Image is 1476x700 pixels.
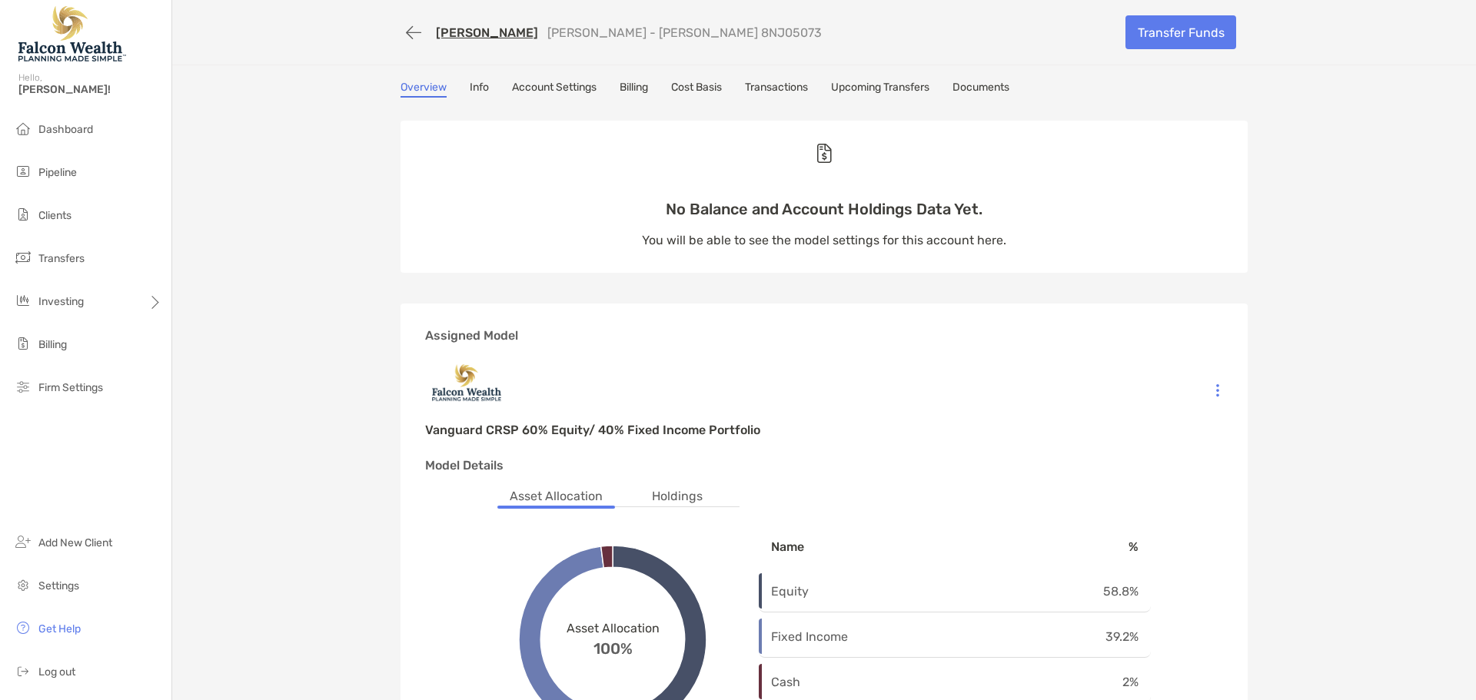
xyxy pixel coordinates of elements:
p: 2 % [1065,672,1139,692]
img: Falcon Wealth Planning Logo [18,6,126,61]
p: No Balance and Account Holdings Data Yet. [642,200,1006,219]
p: Name [771,537,918,556]
span: Get Help [38,622,81,635]
a: Cost Basis [671,81,722,98]
img: dashboard icon [14,119,32,138]
p: Model Details [425,456,1223,475]
span: Dashboard [38,123,93,136]
a: Documents [952,81,1009,98]
span: Asset Allocation [567,621,660,635]
img: logout icon [14,662,32,680]
img: billing icon [14,334,32,353]
li: Holdings [640,487,715,506]
p: Cash [771,672,918,692]
li: Asset Allocation [497,487,615,506]
a: Transactions [745,81,808,98]
img: transfers icon [14,248,32,267]
span: Add New Client [38,536,112,549]
img: Company image [425,355,1223,410]
span: Transfers [38,252,85,265]
a: [PERSON_NAME] [436,25,538,40]
p: 39.2 % [1065,627,1139,646]
span: Clients [38,209,71,222]
p: You will be able to see the model settings for this account here. [642,231,1006,250]
span: Firm Settings [38,381,103,394]
img: settings icon [14,576,32,594]
p: [PERSON_NAME] - [PERSON_NAME] 8NJ05073 [547,25,822,40]
img: pipeline icon [14,162,32,181]
span: Settings [38,579,79,592]
h3: Assigned Model [425,328,1223,343]
img: get-help icon [14,619,32,637]
img: add_new_client icon [14,532,32,551]
span: Investing [38,295,84,308]
span: [PERSON_NAME]! [18,83,162,96]
a: Billing [620,81,648,98]
a: Transfer Funds [1125,15,1236,49]
p: Fixed Income [771,627,918,646]
p: % [1065,537,1139,556]
img: firm-settings icon [14,377,32,396]
img: investing icon [14,291,32,310]
span: Billing [38,338,67,351]
p: 58.8 % [1065,582,1139,601]
img: clients icon [14,205,32,224]
a: Info [470,81,489,98]
span: Log out [38,665,75,678]
h3: Vanguard CRSP 60% Equity/ 40% Fixed Income Portfolio [425,423,760,437]
a: Account Settings [512,81,597,98]
span: 100% [593,635,633,658]
img: Icon List Menu [1216,383,1219,397]
span: Pipeline [38,166,77,179]
p: Equity [771,582,918,601]
a: Overview [401,81,447,98]
a: Upcoming Transfers [831,81,929,98]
